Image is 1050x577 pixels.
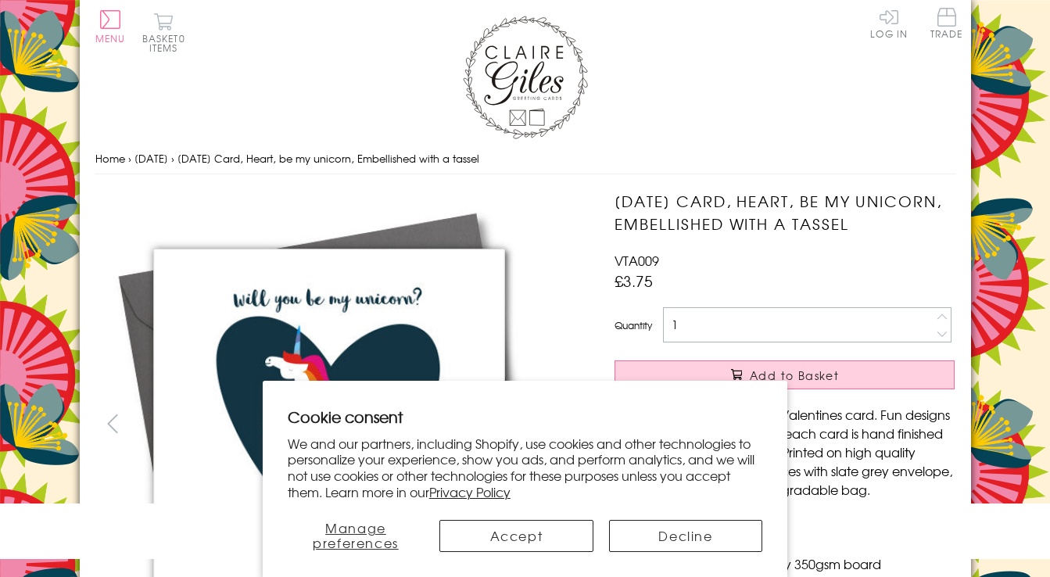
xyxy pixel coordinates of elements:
span: Add to Basket [750,367,839,383]
button: Manage preferences [288,520,424,552]
li: Printed in the U.K on quality 350gsm board [630,554,955,573]
button: Basket0 items [142,13,185,52]
a: Trade [930,8,963,41]
span: £3.75 [615,270,653,292]
button: Add to Basket [615,360,955,389]
h1: [DATE] Card, Heart, be my unicorn, Embellished with a tassel [615,190,955,235]
h2: Cookie consent [288,406,763,428]
span: Trade [930,8,963,38]
a: Home [95,151,125,166]
span: Manage preferences [313,518,399,552]
span: [DATE] Card, Heart, be my unicorn, Embellished with a tassel [177,151,479,166]
span: 0 items [149,31,185,55]
button: prev [95,406,131,441]
p: We and our partners, including Shopify, use cookies and other technologies to personalize your ex... [288,435,763,500]
button: Menu [95,10,126,43]
a: Log In [870,8,908,38]
a: Privacy Policy [429,482,511,501]
span: › [171,151,174,166]
span: Menu [95,31,126,45]
img: Claire Giles Greetings Cards [463,16,588,139]
button: Decline [609,520,763,552]
span: › [128,151,131,166]
button: Accept [439,520,593,552]
a: [DATE] [134,151,168,166]
span: VTA009 [615,251,659,270]
nav: breadcrumbs [95,143,955,175]
label: Quantity [615,318,652,332]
